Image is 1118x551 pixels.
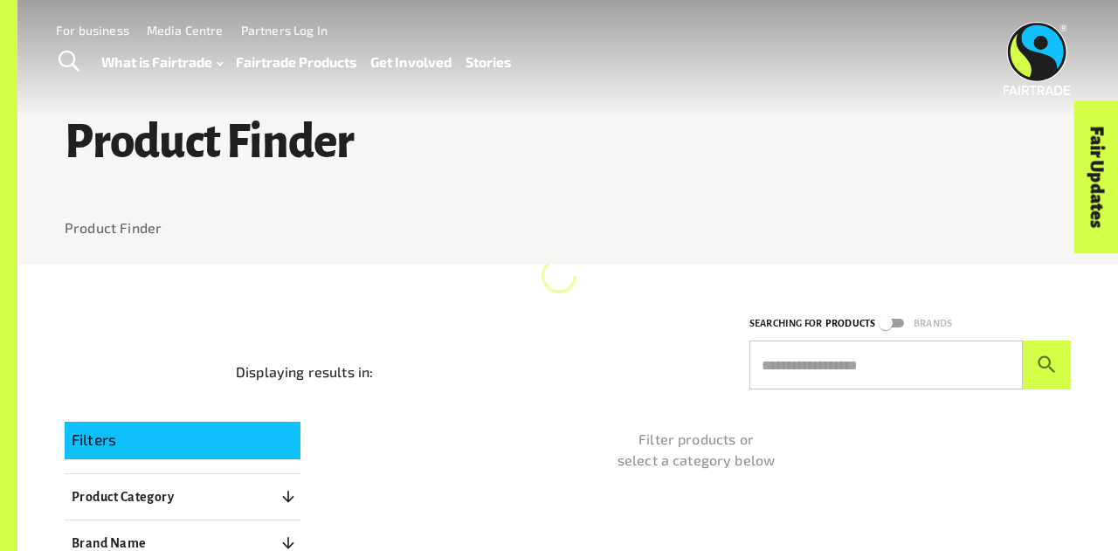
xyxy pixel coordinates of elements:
a: Get Involved [370,50,452,74]
p: Filters [72,429,293,451]
p: Searching for [749,315,822,332]
a: Media Centre [147,23,224,38]
p: Displaying results in: [236,362,373,382]
p: Products [825,315,875,332]
a: Stories [466,50,511,74]
img: Fairtrade Australia New Zealand logo [1004,22,1071,95]
nav: breadcrumb [65,217,1071,238]
a: Partners Log In [241,23,328,38]
p: Product Category [72,486,174,507]
a: Fairtrade Products [236,50,356,74]
p: Brands [914,315,952,332]
button: Product Category [65,481,300,513]
a: What is Fairtrade [101,50,223,74]
a: Toggle Search [47,40,90,84]
h1: Product Finder [65,117,1071,167]
a: For business [56,23,129,38]
a: Product Finder [65,219,162,236]
p: Filter products or select a category below [321,429,1071,471]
